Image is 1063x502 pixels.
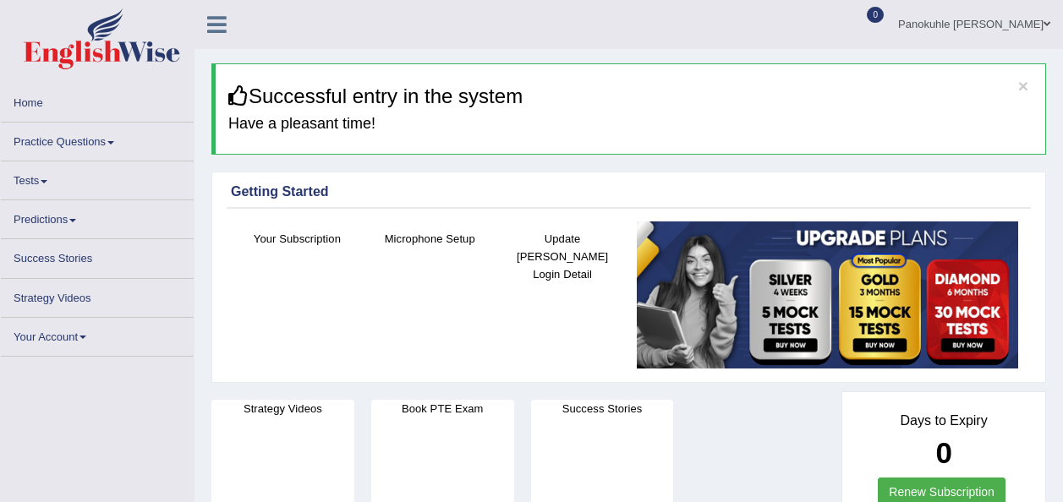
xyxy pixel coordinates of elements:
img: small5.jpg [637,221,1018,368]
div: Getting Started [231,182,1027,202]
h4: Strategy Videos [211,400,354,417]
h3: Successful entry in the system [228,85,1033,107]
a: Practice Questions [1,123,194,156]
a: Your Account [1,318,194,351]
span: 0 [867,7,884,23]
h4: Have a pleasant time! [228,116,1033,133]
h4: Days to Expiry [861,413,1027,428]
h4: Book PTE Exam [371,400,514,417]
h4: Update [PERSON_NAME] Login Detail [505,230,621,283]
h4: Your Subscription [239,230,355,248]
h4: Success Stories [531,400,674,417]
a: Strategy Videos [1,279,194,312]
h4: Microphone Setup [372,230,488,248]
b: 0 [935,436,951,469]
a: Home [1,84,194,117]
a: Predictions [1,200,194,233]
a: Tests [1,161,194,194]
button: × [1018,77,1028,95]
a: Success Stories [1,239,194,272]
